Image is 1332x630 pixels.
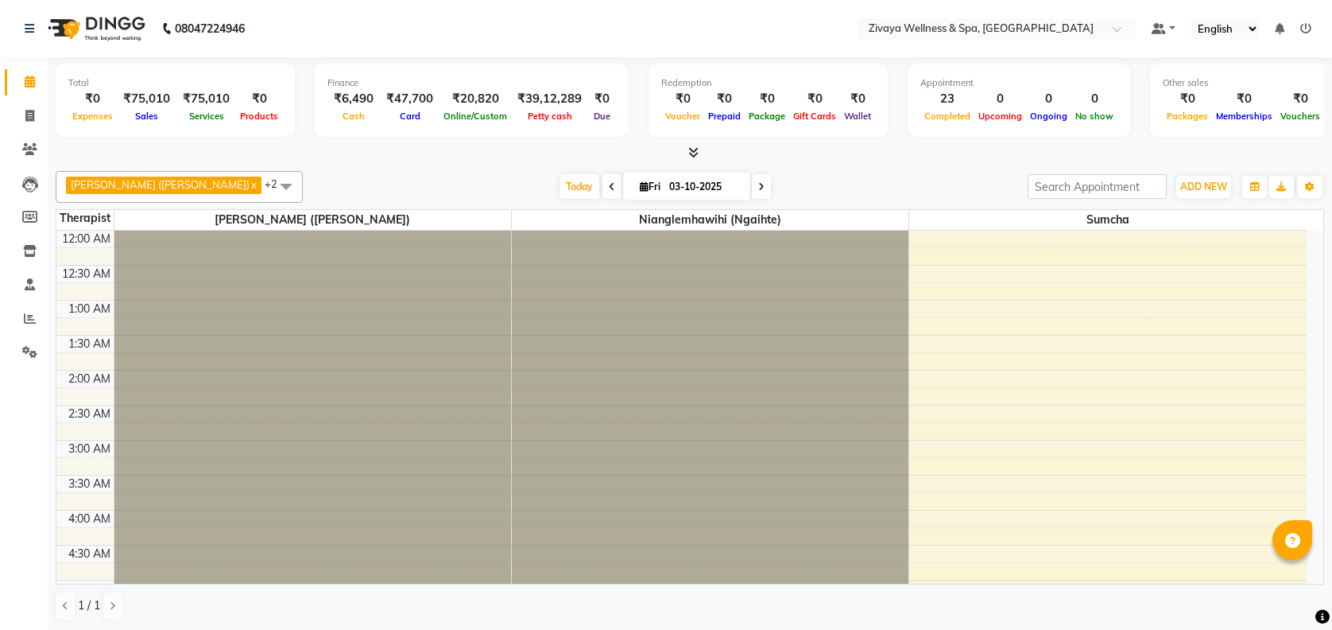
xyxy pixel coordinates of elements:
[704,90,745,108] div: ₹0
[1028,174,1167,199] input: Search Appointment
[236,90,282,108] div: ₹0
[339,111,369,122] span: Cash
[920,111,974,122] span: Completed
[974,111,1026,122] span: Upcoming
[265,177,289,190] span: +2
[1212,111,1276,122] span: Memberships
[1026,111,1071,122] span: Ongoing
[840,90,875,108] div: ₹0
[56,210,114,227] div: Therapist
[1163,111,1212,122] span: Packages
[789,111,840,122] span: Gift Cards
[65,371,114,387] div: 2:00 AM
[68,76,282,90] div: Total
[65,336,114,352] div: 1:30 AM
[1163,90,1212,108] div: ₹0
[185,111,228,122] span: Services
[909,210,1307,230] span: Sumcha
[560,174,599,199] span: Today
[920,76,1117,90] div: Appointment
[974,90,1026,108] div: 0
[59,231,114,247] div: 12:00 AM
[511,90,588,108] div: ₹39,12,289
[661,111,704,122] span: Voucher
[1180,181,1227,192] span: ADD NEW
[439,111,511,122] span: Online/Custom
[250,178,257,191] a: x
[704,111,745,122] span: Prepaid
[590,111,614,122] span: Due
[65,546,114,562] div: 4:30 AM
[588,90,616,108] div: ₹0
[176,90,236,108] div: ₹75,010
[512,210,908,230] span: Nianglemhawihi (Ngaihte)
[41,6,149,51] img: logo
[68,111,117,122] span: Expenses
[1176,176,1231,198] button: ADD NEW
[1026,90,1071,108] div: 0
[661,90,704,108] div: ₹0
[1212,90,1276,108] div: ₹0
[236,111,282,122] span: Products
[59,266,114,282] div: 12:30 AM
[1276,90,1324,108] div: ₹0
[114,210,511,230] span: [PERSON_NAME] ([PERSON_NAME])
[71,178,250,191] span: [PERSON_NAME] ([PERSON_NAME])
[1265,566,1316,614] iframe: chat widget
[65,511,114,527] div: 4:00 AM
[920,90,974,108] div: 23
[68,90,117,108] div: ₹0
[664,175,744,199] input: 2025-10-03
[1071,111,1117,122] span: No show
[117,90,176,108] div: ₹75,010
[65,581,114,597] div: 5:00 AM
[131,111,162,122] span: Sales
[175,6,245,51] b: 08047224946
[380,90,439,108] div: ₹47,700
[78,597,100,614] span: 1 / 1
[65,476,114,492] div: 3:30 AM
[327,90,380,108] div: ₹6,490
[745,111,789,122] span: Package
[65,441,114,457] div: 3:00 AM
[65,406,114,422] div: 2:30 AM
[789,90,840,108] div: ₹0
[840,111,875,122] span: Wallet
[327,76,616,90] div: Finance
[1071,90,1117,108] div: 0
[65,301,114,317] div: 1:00 AM
[745,90,789,108] div: ₹0
[1276,111,1324,122] span: Vouchers
[524,111,576,122] span: Petty cash
[636,181,664,192] span: Fri
[439,90,511,108] div: ₹20,820
[661,76,875,90] div: Redemption
[396,111,424,122] span: Card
